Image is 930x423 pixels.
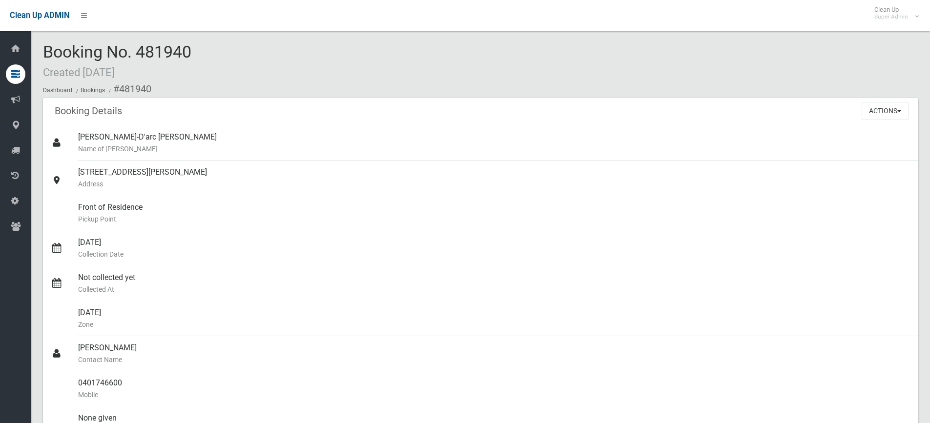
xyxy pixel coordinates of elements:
[78,354,910,365] small: Contact Name
[78,196,910,231] div: Front of Residence
[78,161,910,196] div: [STREET_ADDRESS][PERSON_NAME]
[78,248,910,260] small: Collection Date
[78,178,910,190] small: Address
[78,301,910,336] div: [DATE]
[78,231,910,266] div: [DATE]
[78,389,910,401] small: Mobile
[862,102,909,120] button: Actions
[43,101,134,121] header: Booking Details
[78,143,910,155] small: Name of [PERSON_NAME]
[869,6,918,20] span: Clean Up
[78,371,910,406] div: 0401746600
[43,66,115,79] small: Created [DATE]
[874,13,908,20] small: Super Admin
[78,283,910,295] small: Collected At
[78,125,910,161] div: [PERSON_NAME]-D'arc [PERSON_NAME]
[10,11,69,20] span: Clean Up ADMIN
[43,42,191,80] span: Booking No. 481940
[106,80,151,98] li: #481940
[43,87,72,94] a: Dashboard
[78,336,910,371] div: [PERSON_NAME]
[78,266,910,301] div: Not collected yet
[78,319,910,330] small: Zone
[78,213,910,225] small: Pickup Point
[81,87,105,94] a: Bookings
